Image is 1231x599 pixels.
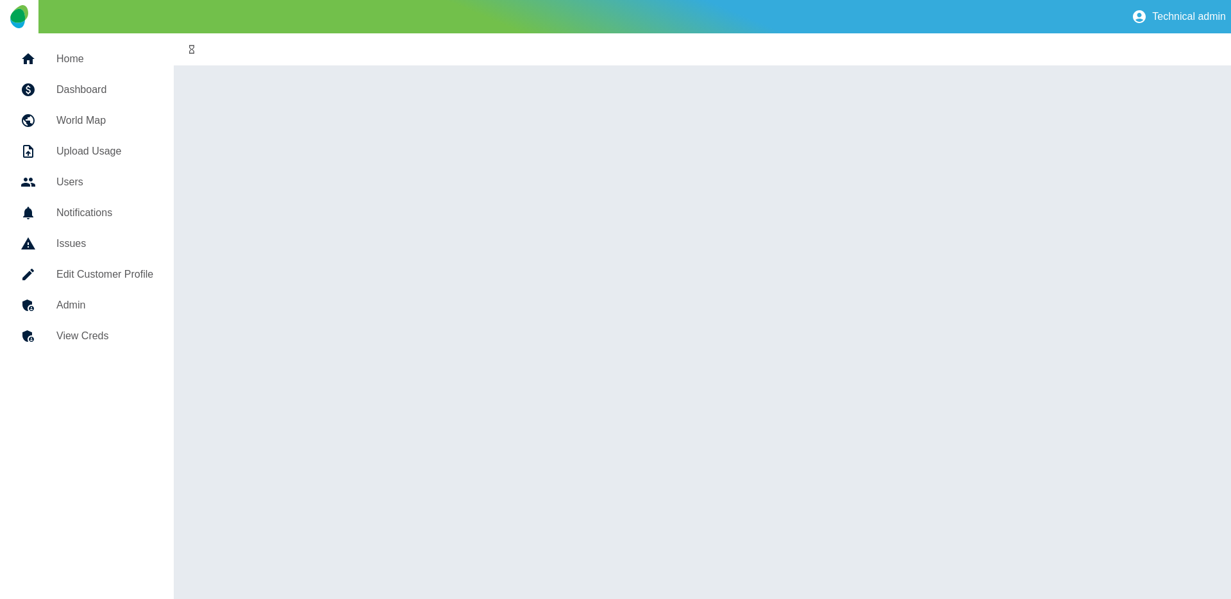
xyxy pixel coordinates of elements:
[10,44,163,74] a: Home
[10,5,28,28] img: Logo
[56,51,153,67] h5: Home
[10,136,163,167] a: Upload Usage
[10,290,163,321] a: Admin
[56,205,153,221] h5: Notifications
[1126,4,1231,30] button: Technical admin
[10,259,163,290] a: Edit Customer Profile
[10,105,163,136] a: World Map
[1152,11,1226,22] p: Technical admin
[10,167,163,198] a: Users
[10,321,163,351] a: View Creds
[10,198,163,228] a: Notifications
[56,298,153,313] h5: Admin
[56,236,153,251] h5: Issues
[56,82,153,97] h5: Dashboard
[10,74,163,105] a: Dashboard
[10,228,163,259] a: Issues
[56,328,153,344] h5: View Creds
[56,267,153,282] h5: Edit Customer Profile
[56,113,153,128] h5: World Map
[56,174,153,190] h5: Users
[56,144,153,159] h5: Upload Usage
